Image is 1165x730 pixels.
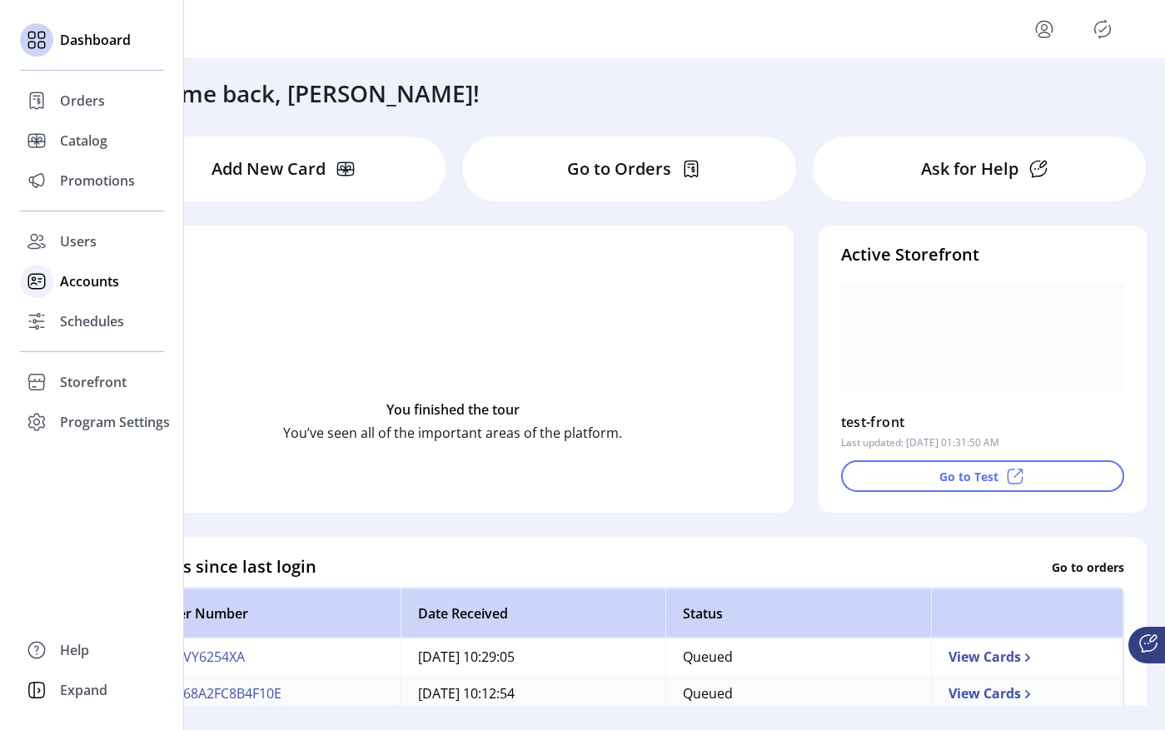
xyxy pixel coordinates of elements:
[665,658,930,695] td: Queued
[60,30,131,50] span: Dashboard
[841,429,905,455] p: test-front
[841,480,1124,512] button: Go to Test
[60,91,105,111] span: Orders
[1052,578,1124,595] p: Go to orders
[60,311,124,331] span: Schedules
[60,231,97,251] span: Users
[113,96,480,131] h3: Welcome back, [PERSON_NAME]!
[60,640,89,660] span: Help
[135,574,316,599] h4: Orders since last login
[212,176,326,201] p: Add New Card
[1031,26,1058,52] button: menu
[841,455,999,470] p: Last updated: [DATE] 01:31:50 AM
[60,680,107,700] span: Expand
[283,443,622,463] p: You’ve seen all of the important areas of the platform.
[60,131,107,151] span: Catalog
[1089,26,1116,52] button: Publisher Panel
[921,176,1018,201] p: Ask for Help
[931,658,1123,695] td: View Cards
[665,608,930,658] th: Status
[136,658,401,695] td: 10MJVY6254XA
[60,412,170,432] span: Program Settings
[60,372,127,392] span: Storefront
[60,271,119,291] span: Accounts
[386,420,520,439] p: You finished the tour
[401,608,665,658] th: Date Received
[136,608,401,658] th: Order Number
[841,262,1124,287] h4: Active Storefront
[567,176,671,201] p: Go to Orders
[60,171,135,191] span: Promotions
[401,658,665,695] td: [DATE] 10:29:05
